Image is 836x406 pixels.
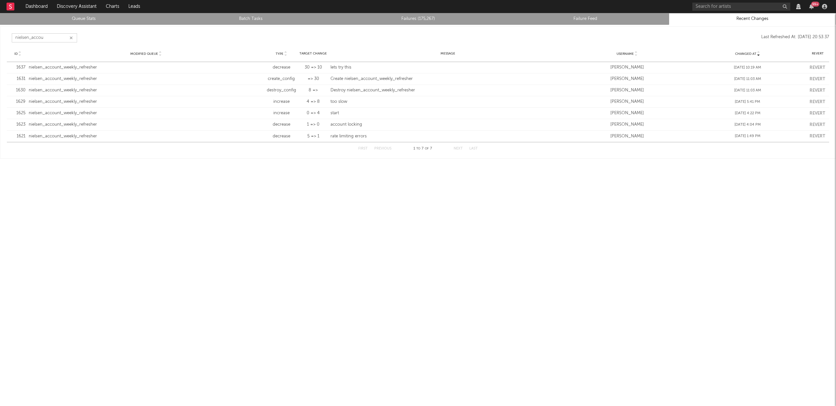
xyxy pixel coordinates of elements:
div: Destroy nielsen_account_weekly_refresher [330,87,565,94]
div: decrease [267,133,296,140]
input: Search for artists [692,3,790,11]
div: 1631 [10,76,25,82]
div: nielsen_account_weekly_refresher [29,99,264,105]
button: Revert [810,134,825,138]
div: [PERSON_NAME] [568,64,685,71]
div: Target Change [299,51,327,56]
div: start [330,110,565,117]
input: Search... [12,33,77,42]
button: Last [469,147,478,150]
div: [PERSON_NAME] [568,121,685,128]
div: nielsen_account_weekly_refresher [29,87,264,94]
div: => 30 [299,76,327,82]
button: Previous [374,147,392,150]
div: [PERSON_NAME] [568,133,685,140]
div: Last Refreshed At: [DATE] 20:53:37 [77,33,829,42]
div: create_config [267,76,296,82]
div: 8 => [299,87,327,94]
div: 1 7 7 [405,145,441,153]
button: Next [454,147,463,150]
div: nielsen_account_weekly_refresher [29,110,264,117]
button: Revert [810,88,825,93]
div: Create nielsen_account_weekly_refresher [330,76,565,82]
button: Revert [810,100,825,104]
div: Revert [810,51,826,56]
div: 1623 [10,121,25,128]
button: Revert [810,77,825,81]
div: nielsen_account_weekly_refresher [29,121,264,128]
div: [DATE] 1:49 PM [689,133,806,139]
div: 1629 [10,99,25,105]
div: nielsen_account_weekly_refresher [29,133,264,140]
div: [DATE] 4:04 PM [689,122,806,128]
button: Revert [810,66,825,70]
div: [PERSON_NAME] [568,76,685,82]
div: decrease [267,64,296,71]
div: 4 => 8 [299,99,327,105]
span: Changed At [735,52,756,56]
div: Message [330,51,565,56]
a: Recent Changes [672,15,832,23]
div: destroy_config [267,87,296,94]
span: Type [276,52,283,56]
span: to [416,147,420,150]
span: Modified Queue [130,52,158,56]
div: nielsen_account_weekly_refresher [29,64,264,71]
div: [DATE] 5:41 PM [689,99,806,105]
button: 99+ [809,4,814,9]
a: Failures (175,267) [338,15,498,23]
div: nielsen_account_weekly_refresher [29,76,264,82]
div: 99 + [811,2,819,7]
div: lets try this [330,64,565,71]
span: of [425,147,429,150]
span: ID [14,52,18,56]
a: Failure Feed [505,15,665,23]
div: 1621 [10,133,25,140]
div: increase [267,110,296,117]
a: Queue Stats [4,15,164,23]
div: increase [267,99,296,105]
div: [PERSON_NAME] [568,99,685,105]
div: rate limiting errors [330,133,565,140]
div: 1637 [10,64,25,71]
a: Batch Tasks [171,15,331,23]
div: 5 => 1 [299,133,327,140]
div: 1625 [10,110,25,117]
div: [DATE] 4:22 PM [689,111,806,116]
div: [DATE] 11:03 AM [689,76,806,82]
div: 1630 [10,87,25,94]
button: Revert [810,111,825,116]
div: [PERSON_NAME] [568,110,685,117]
button: Revert [810,123,825,127]
div: 0 => 4 [299,110,327,117]
div: 30 => 10 [299,64,327,71]
div: [PERSON_NAME] [568,87,685,94]
div: account locking [330,121,565,128]
div: 1 => 0 [299,121,327,128]
div: [DATE] 10:19 AM [689,65,806,70]
div: decrease [267,121,296,128]
div: too slow [330,99,565,105]
span: Username [617,52,634,56]
button: First [358,147,368,150]
div: [DATE] 11:03 AM [689,88,806,93]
